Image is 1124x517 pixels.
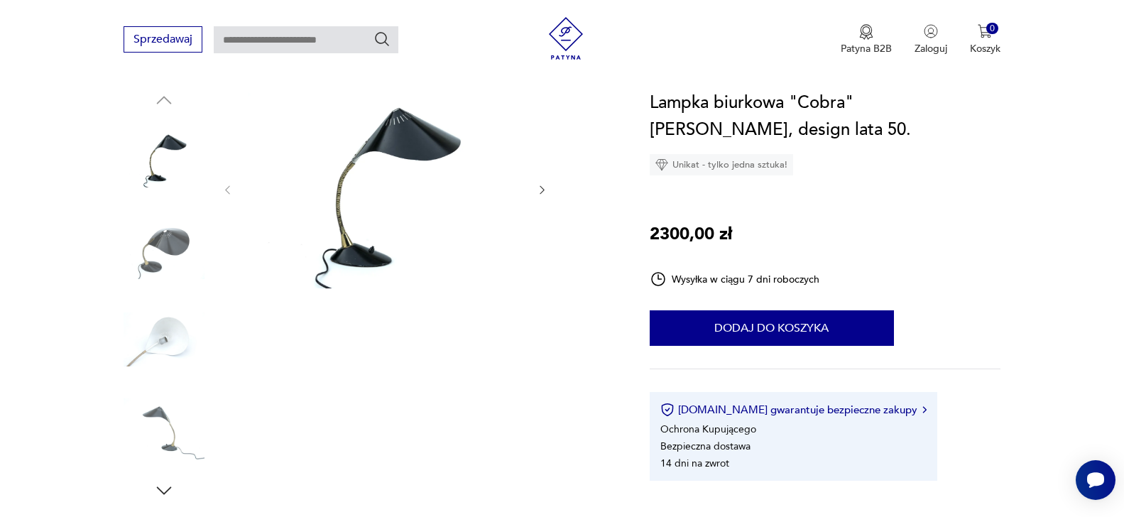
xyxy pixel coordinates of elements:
[660,440,751,453] li: Bezpieczna dostawa
[915,42,947,55] p: Zaloguj
[915,24,947,55] button: Zaloguj
[124,36,202,45] a: Sprzedawaj
[124,390,204,471] img: Zdjęcie produktu Lampka biurkowa "Cobra" Gebrüder Cosack, design lata 50.
[841,24,892,55] a: Ikona medaluPatyna B2B
[970,24,1000,55] button: 0Koszyk
[124,26,202,53] button: Sprzedawaj
[248,89,522,288] img: Zdjęcie produktu Lampka biurkowa "Cobra" Gebrüder Cosack, design lata 50.
[660,403,675,417] img: Ikona certyfikatu
[978,24,992,38] img: Ikona koszyka
[660,423,756,436] li: Ochrona Kupującego
[655,158,668,171] img: Ikona diamentu
[924,24,938,38] img: Ikonka użytkownika
[545,17,587,60] img: Patyna - sklep z meblami i dekoracjami vintage
[841,24,892,55] button: Patyna B2B
[841,42,892,55] p: Patyna B2B
[859,24,873,40] img: Ikona medalu
[650,221,732,248] p: 2300,00 zł
[373,31,391,48] button: Szukaj
[650,154,793,175] div: Unikat - tylko jedna sztuka!
[986,23,998,35] div: 0
[650,271,820,288] div: Wysyłka w ciągu 7 dni roboczych
[660,403,927,417] button: [DOMAIN_NAME] gwarantuje bezpieczne zakupy
[660,457,729,470] li: 14 dni na zwrot
[124,299,204,380] img: Zdjęcie produktu Lampka biurkowa "Cobra" Gebrüder Cosack, design lata 50.
[124,209,204,290] img: Zdjęcie produktu Lampka biurkowa "Cobra" Gebrüder Cosack, design lata 50.
[650,89,1000,143] h1: Lampka biurkowa "Cobra" [PERSON_NAME], design lata 50.
[124,118,204,199] img: Zdjęcie produktu Lampka biurkowa "Cobra" Gebrüder Cosack, design lata 50.
[922,406,927,413] img: Ikona strzałki w prawo
[1076,460,1115,500] iframe: Smartsupp widget button
[650,310,894,346] button: Dodaj do koszyka
[970,42,1000,55] p: Koszyk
